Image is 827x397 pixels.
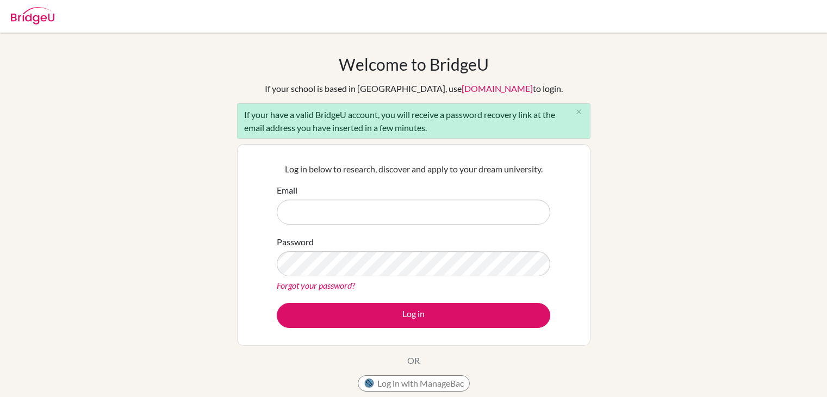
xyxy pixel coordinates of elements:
img: Bridge-U [11,7,54,24]
button: Close [568,104,590,120]
button: Log in [277,303,550,328]
p: Log in below to research, discover and apply to your dream university. [277,163,550,176]
label: Password [277,235,314,249]
label: Email [277,184,297,197]
a: [DOMAIN_NAME] [462,83,533,94]
div: If your have a valid BridgeU account, you will receive a password recovery link at the email addr... [237,103,590,139]
h1: Welcome to BridgeU [339,54,489,74]
button: Log in with ManageBac [358,375,470,392]
i: close [575,108,583,116]
a: Forgot your password? [277,280,355,290]
p: OR [407,354,420,367]
div: If your school is based in [GEOGRAPHIC_DATA], use to login. [265,82,563,95]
